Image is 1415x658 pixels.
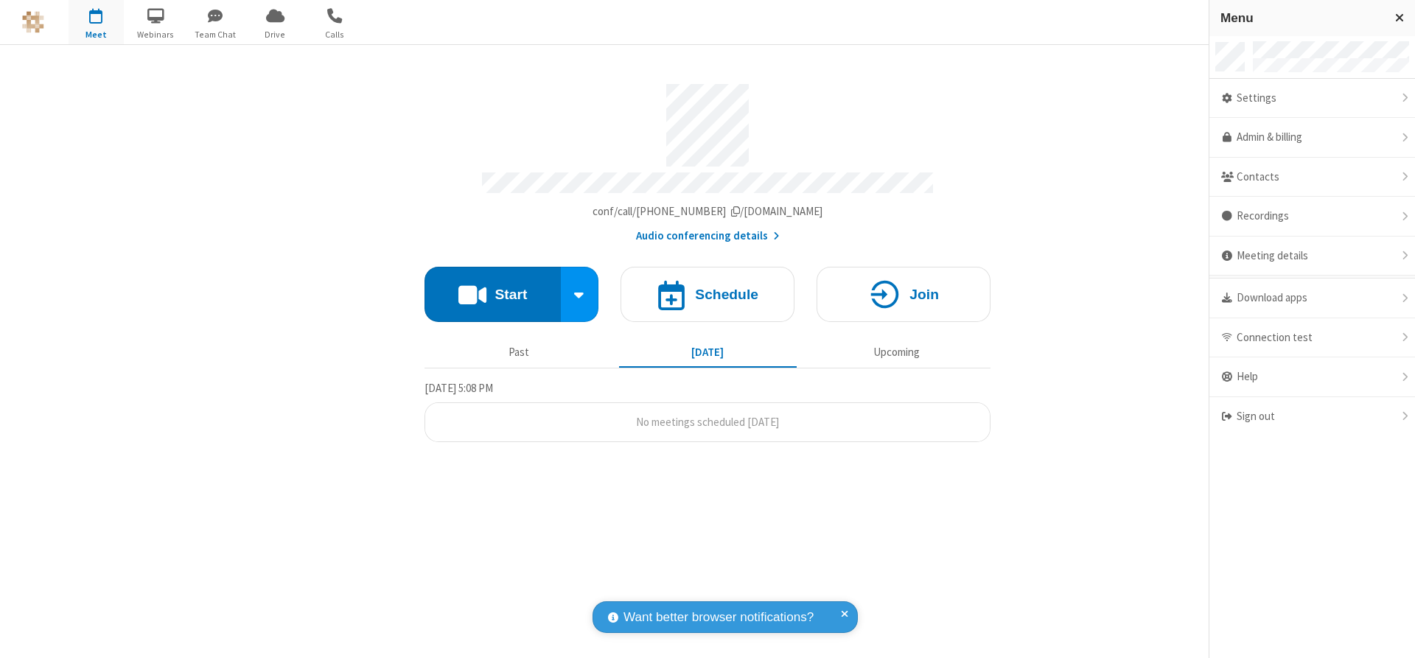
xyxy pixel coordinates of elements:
div: Sign out [1209,397,1415,436]
span: Webinars [128,28,184,41]
div: Download apps [1209,279,1415,318]
button: Start [424,267,561,322]
img: QA Selenium DO NOT DELETE OR CHANGE [22,11,44,33]
div: Settings [1209,79,1415,119]
button: Copy my meeting room linkCopy my meeting room link [593,203,823,220]
div: Connection test [1209,318,1415,358]
span: [DATE] 5:08 PM [424,381,493,395]
button: Upcoming [808,338,985,366]
section: Account details [424,73,990,245]
button: Schedule [621,267,794,322]
button: Audio conferencing details [636,228,780,245]
span: No meetings scheduled [DATE] [636,415,779,429]
div: Recordings [1209,197,1415,237]
button: Join [817,267,990,322]
button: [DATE] [619,338,797,366]
span: Calls [307,28,363,41]
span: Meet [69,28,124,41]
h4: Start [495,287,527,301]
h4: Schedule [695,287,758,301]
div: Start conference options [561,267,599,322]
div: Meeting details [1209,237,1415,276]
h3: Menu [1220,11,1382,25]
span: Copy my meeting room link [593,204,823,218]
div: Help [1209,357,1415,397]
section: Today's Meetings [424,379,990,443]
span: Team Chat [188,28,243,41]
div: Contacts [1209,158,1415,197]
span: Drive [248,28,303,41]
button: Past [430,338,608,366]
h4: Join [909,287,939,301]
a: Admin & billing [1209,118,1415,158]
span: Want better browser notifications? [623,608,814,627]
